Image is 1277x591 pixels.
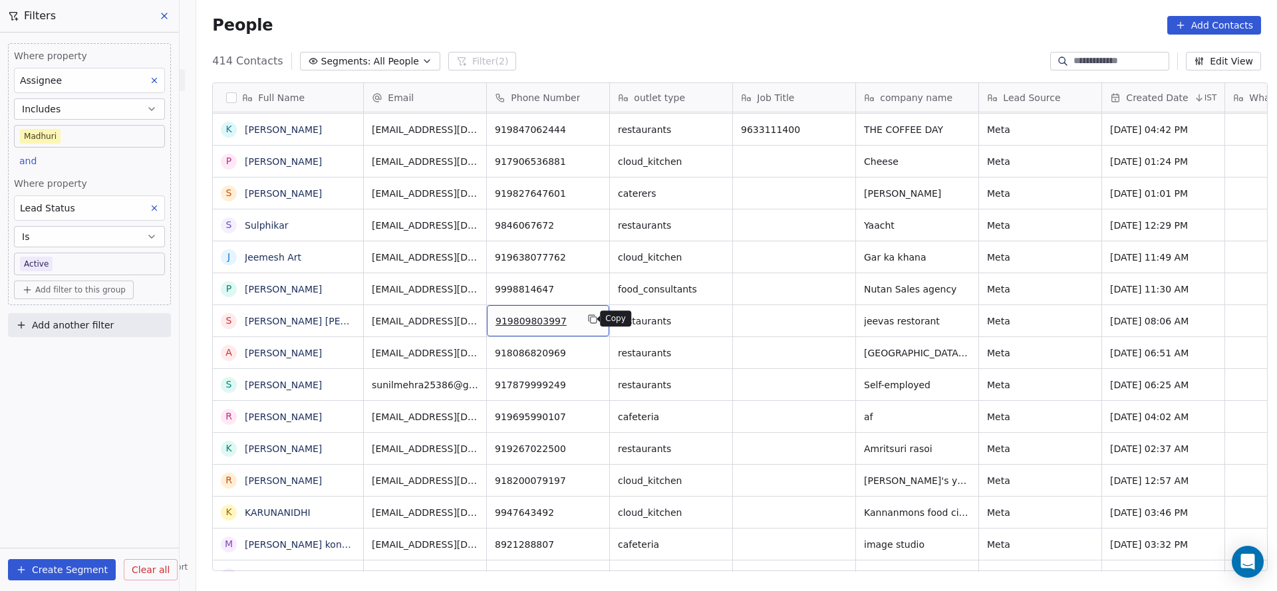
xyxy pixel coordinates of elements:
[864,538,970,551] span: image studio
[495,219,601,232] span: 9846067672
[388,91,414,104] span: Email
[212,53,283,69] span: 414 Contacts
[372,378,478,392] span: sunilmehra25386@gmail.c
[495,410,601,423] span: 919695990107
[987,314,1093,328] span: Meta
[618,410,724,423] span: cafeteria
[1110,314,1216,328] span: [DATE] 08:06 AM
[987,538,1093,551] span: Meta
[618,251,724,264] span: cloud_kitchen
[511,91,580,104] span: Phone Number
[856,83,978,112] div: company name
[226,122,232,136] div: K
[987,570,1093,583] span: Meta
[495,442,601,455] span: 919267022500
[213,112,364,572] div: grid
[245,475,322,486] a: [PERSON_NAME]
[1110,346,1216,360] span: [DATE] 06:51 AM
[372,155,478,168] span: [EMAIL_ADDRESS][DOMAIN_NAME]
[495,155,601,168] span: 917906536881
[864,123,970,136] span: THE COFFEE DAY
[864,314,970,328] span: jeevas restorant
[864,187,970,200] span: [PERSON_NAME]
[372,123,478,136] span: [EMAIL_ADDRESS][DOMAIN_NAME]
[245,380,322,390] a: [PERSON_NAME]
[495,570,601,583] span: 9447142002
[618,283,724,296] span: food_consultants
[987,474,1093,487] span: Meta
[364,83,486,112] div: Email
[487,83,609,112] div: Phone Number
[212,15,273,35] span: People
[618,378,724,392] span: restaurants
[1110,570,1216,583] span: [DATE] 03:30 PM
[245,507,311,518] a: KARUNANIDHI
[495,123,601,136] span: 919847062444
[1003,91,1060,104] span: Lead Source
[245,124,322,135] a: [PERSON_NAME]
[245,316,402,326] a: [PERSON_NAME] [PERSON_NAME]
[1167,16,1261,35] button: Add Contacts
[225,473,232,487] div: R
[618,474,724,487] span: cloud_kitchen
[213,83,363,112] div: Full Name
[618,506,724,519] span: cloud_kitchen
[226,314,232,328] div: S
[372,346,478,360] span: [EMAIL_ADDRESS][DOMAIN_NAME]
[245,412,322,422] a: [PERSON_NAME]
[618,570,724,583] span: restaurants
[258,91,305,104] span: Full Name
[1102,83,1224,112] div: Created DateIST
[225,537,233,551] div: M
[757,91,794,104] span: Job Title
[618,314,724,328] span: restaurants
[495,506,601,519] span: 9947643492
[987,123,1093,136] span: Meta
[741,123,847,136] span: 9633111400
[605,313,626,324] p: Copy
[864,506,970,519] span: Kannanmons food ciub
[1110,155,1216,168] span: [DATE] 01:24 PM
[864,474,970,487] span: [PERSON_NAME]'s yum yum
[864,346,970,360] span: [GEOGRAPHIC_DATA], [GEOGRAPHIC_DATA]
[245,252,301,263] a: Jeemesh Art
[448,52,517,70] button: Filter(2)
[864,251,970,264] span: Gar ka khana
[495,538,601,551] span: 8921288807
[610,83,732,112] div: outlet type
[987,506,1093,519] span: Meta
[496,314,577,328] span: 919809803997
[245,220,289,231] a: Sulphikar
[1110,538,1216,551] span: [DATE] 03:32 PM
[226,505,232,519] div: K
[864,378,970,392] span: Self-employed
[1110,410,1216,423] span: [DATE] 04:02 AM
[1110,123,1216,136] span: [DATE] 04:42 PM
[618,155,724,168] span: cloud_kitchen
[987,219,1093,232] span: Meta
[226,378,232,392] div: S
[987,283,1093,296] span: Meta
[245,539,363,550] a: [PERSON_NAME] kondeth
[1110,442,1216,455] span: [DATE] 02:37 AM
[374,55,419,68] span: All People
[618,123,724,136] span: restaurants
[987,346,1093,360] span: Meta
[864,219,970,232] span: Yaacht
[864,283,970,296] span: Nutan Sales agency
[864,570,970,583] span: [GEOGRAPHIC_DATA]
[227,250,230,264] div: J
[372,314,478,328] span: [EMAIL_ADDRESS][DOMAIN_NAME]
[372,283,478,296] span: [EMAIL_ADDRESS][DOMAIN_NAME]
[618,538,724,551] span: cafeteria
[1126,91,1188,104] span: Created Date
[864,155,970,168] span: Cheese
[372,538,478,551] span: [EMAIL_ADDRESS][DOMAIN_NAME]
[864,442,970,455] span: Amritsuri rasoi
[495,283,601,296] span: 9998814647
[495,474,601,487] span: 918200079197
[245,443,322,454] a: [PERSON_NAME]
[372,506,478,519] span: [EMAIL_ADDRESS][DOMAIN_NAME]
[987,378,1093,392] span: Meta
[864,410,970,423] span: af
